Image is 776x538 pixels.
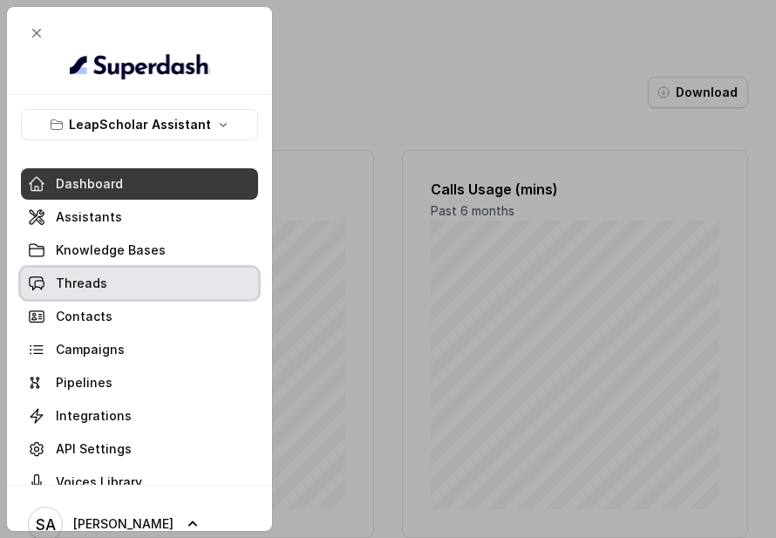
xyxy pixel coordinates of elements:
[21,168,258,200] a: Dashboard
[56,242,166,259] span: Knowledge Bases
[56,440,132,458] span: API Settings
[56,407,132,425] span: Integrations
[21,268,258,299] a: Threads
[56,208,122,226] span: Assistants
[56,175,123,193] span: Dashboard
[21,466,258,498] a: Voices Library
[70,52,210,80] img: light.svg
[21,400,258,432] a: Integrations
[21,201,258,233] a: Assistants
[56,473,142,491] span: Voices Library
[56,341,125,358] span: Campaigns
[21,367,258,398] a: Pipelines
[21,301,258,332] a: Contacts
[73,515,174,533] span: [PERSON_NAME]
[36,515,56,534] text: SA
[69,114,211,135] p: LeapScholar Assistant
[21,433,258,465] a: API Settings
[21,334,258,365] a: Campaigns
[21,17,52,49] button: Close navigation
[56,275,107,292] span: Threads
[21,109,258,140] button: LeapScholar Assistant
[56,374,112,392] span: Pipelines
[21,235,258,266] a: Knowledge Bases
[56,308,112,325] span: Contacts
